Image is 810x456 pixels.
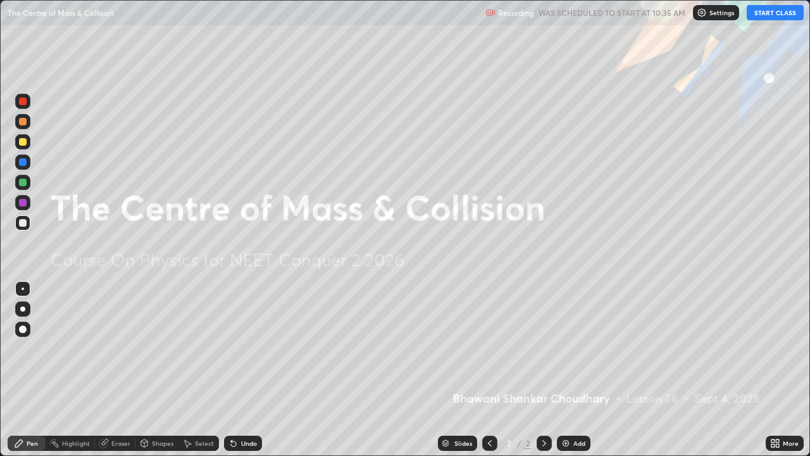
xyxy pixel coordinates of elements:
div: 2 [524,438,532,449]
button: START CLASS [747,5,804,20]
div: / [518,440,521,447]
img: add-slide-button [561,438,571,448]
h5: WAS SCHEDULED TO START AT 10:35 AM [539,7,685,18]
div: Highlight [62,440,90,446]
div: Undo [241,440,257,446]
p: Settings [709,9,734,16]
p: Recording [498,8,533,18]
img: class-settings-icons [697,8,707,18]
div: 2 [502,440,515,447]
p: The Centre of Mass & Collision [8,8,114,18]
div: Add [573,440,585,446]
img: recording.375f2c34.svg [485,8,495,18]
div: Shapes [152,440,173,446]
div: Pen [27,440,38,446]
div: More [783,440,799,446]
div: Select [195,440,214,446]
div: Eraser [111,440,130,446]
div: Slides [454,440,472,446]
